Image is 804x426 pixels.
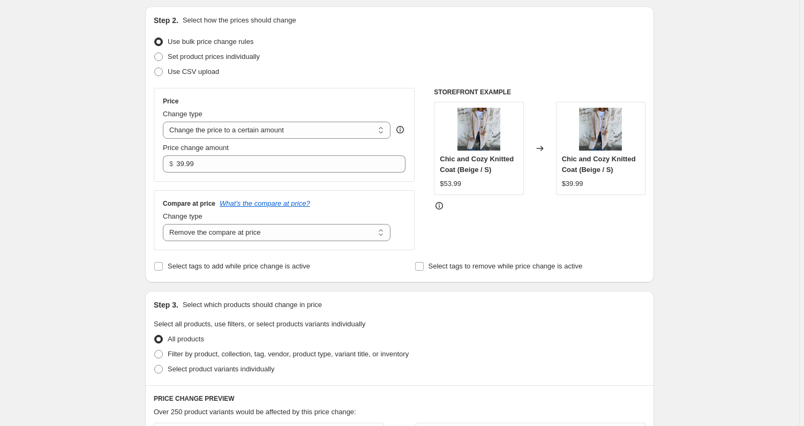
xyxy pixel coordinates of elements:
[154,394,645,403] h6: PRICE CHANGE PREVIEW
[168,350,409,358] span: Filter by product, collection, tag, vendor, product type, variant title, or inventory
[440,178,461,189] div: $53.99
[168,335,204,343] span: All products
[440,155,514,174] span: Chic and Cozy Knitted Coat (Beige / S)
[154,15,178,26] h2: Step 2.
[163,212,202,220] span: Change type
[562,155,636,174] span: Chic and Cozy Knitted Coat (Beige / S)
[168,38,253,46] span: Use bulk price change rules
[154,408,356,416] span: Over 250 product variants would be affected by this price change:
[168,53,260,61] span: Set product prices individually
[183,15,296,26] p: Select how the prices should change
[457,108,500,151] img: image_681_1752824447059-76712386_80x.jpg
[434,88,645,96] h6: STOREFRONT EXAMPLE
[562,178,583,189] div: $39.99
[220,199,310,207] button: What's the compare at price?
[163,144,229,152] span: Price change amount
[154,300,178,310] h2: Step 3.
[183,300,322,310] p: Select which products should change in price
[168,262,310,270] span: Select tags to add while price change is active
[579,108,622,151] img: image_681_1752824447059-76712386_80x.jpg
[168,68,219,76] span: Use CSV upload
[169,160,173,168] span: $
[163,110,202,118] span: Change type
[429,262,583,270] span: Select tags to remove while price change is active
[154,320,365,328] span: Select all products, use filters, or select products variants individually
[176,155,389,173] input: 80.00
[168,365,274,373] span: Select product variants individually
[163,199,215,208] h3: Compare at price
[395,124,405,135] div: help
[163,97,178,106] h3: Price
